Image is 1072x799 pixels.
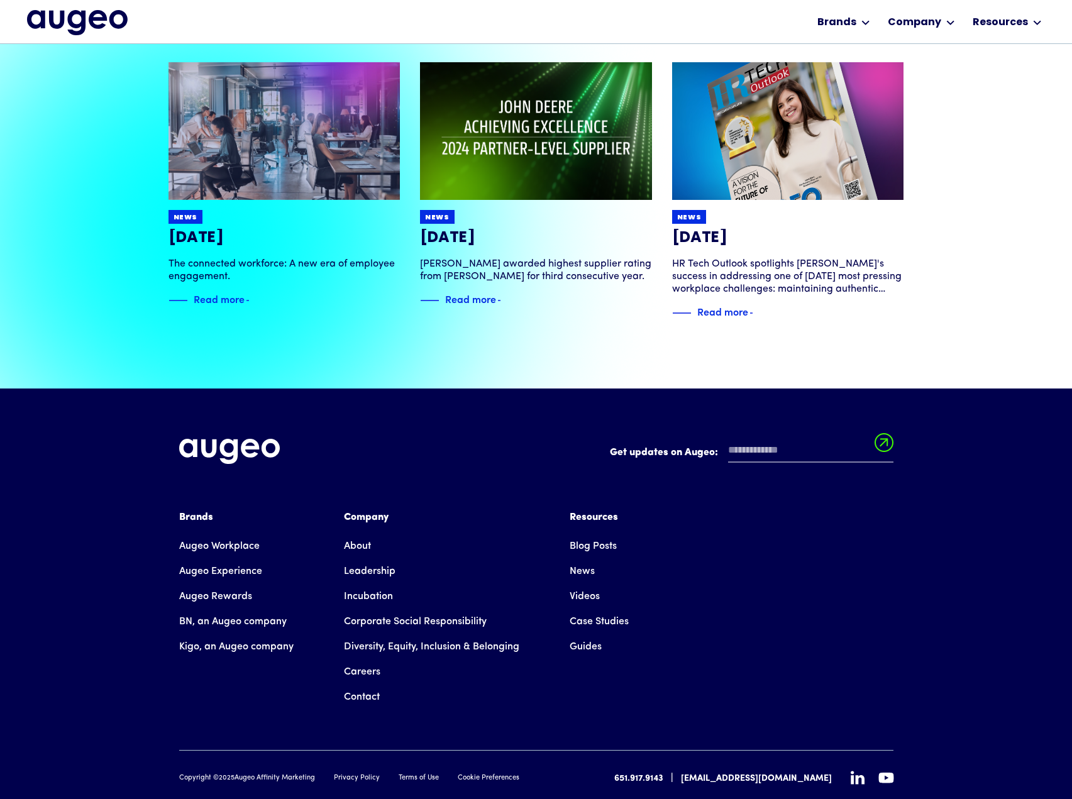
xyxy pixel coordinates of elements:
div: News [425,213,450,223]
div: The connected workforce: A new era of employee engagement. [169,258,401,283]
a: Diversity, Equity, Inclusion & Belonging [344,634,519,659]
a: Augeo Experience [179,559,262,584]
div: [PERSON_NAME] awarded highest supplier rating from [PERSON_NAME] for third consecutive year. [420,258,652,283]
label: Get updates on Augeo: [610,445,718,460]
a: Case Studies [570,609,629,634]
div: Brands [179,510,294,525]
a: Augeo Rewards [179,584,252,609]
img: Blue decorative line [672,306,691,321]
img: Blue decorative line [420,293,439,308]
a: News[DATE][PERSON_NAME] awarded highest supplier rating from [PERSON_NAME] for third consecutive ... [420,62,652,308]
div: News [174,213,198,223]
img: Blue text arrow [246,293,265,308]
div: Read more [194,291,245,306]
a: Guides [570,634,602,659]
a: 651.917.9143 [614,772,663,785]
a: Careers [344,659,380,685]
a: Videos [570,584,600,609]
div: Company [344,510,519,525]
span: 2025 [219,774,235,781]
a: News[DATE]HR Tech Outlook spotlights [PERSON_NAME]'s success in addressing one of [DATE] most pre... [672,62,904,321]
div: Resources [570,510,629,525]
div: | [671,771,673,786]
a: News [570,559,595,584]
a: Kigo, an Augeo company [179,634,294,659]
a: Augeo Workplace [179,534,260,559]
div: Brands [817,15,856,30]
a: Incubation [344,584,393,609]
a: Contact [344,685,380,710]
a: BN, an Augeo company [179,609,287,634]
div: HR Tech Outlook spotlights [PERSON_NAME]'s success in addressing one of [DATE] most pressing work... [672,258,904,295]
h3: [DATE] [169,229,401,248]
img: Blue text arrow [497,293,516,308]
a: Leadership [344,559,395,584]
div: News [677,213,702,223]
a: Terms of Use [399,773,439,784]
a: [EMAIL_ADDRESS][DOMAIN_NAME] [681,772,832,785]
div: Read more [445,291,496,306]
a: News[DATE]The connected workforce: A new era of employee engagement.Blue decorative lineRead more... [169,62,401,308]
img: Augeo's full logo in white. [179,439,280,465]
a: home [27,10,128,36]
a: Privacy Policy [334,773,380,784]
h3: [DATE] [420,229,652,248]
img: Blue decorative line [169,293,187,308]
a: Corporate Social Responsibility [344,609,487,634]
a: About [344,534,371,559]
form: Email Form [610,439,893,469]
a: Cookie Preferences [458,773,519,784]
h3: [DATE] [672,229,904,248]
div: Company [888,15,941,30]
img: Blue text arrow [749,306,768,321]
div: Read more [697,304,748,319]
a: Blog Posts [570,534,617,559]
input: Submit [875,433,893,460]
div: Copyright © Augeo Affinity Marketing [179,773,315,784]
div: Resources [973,15,1028,30]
